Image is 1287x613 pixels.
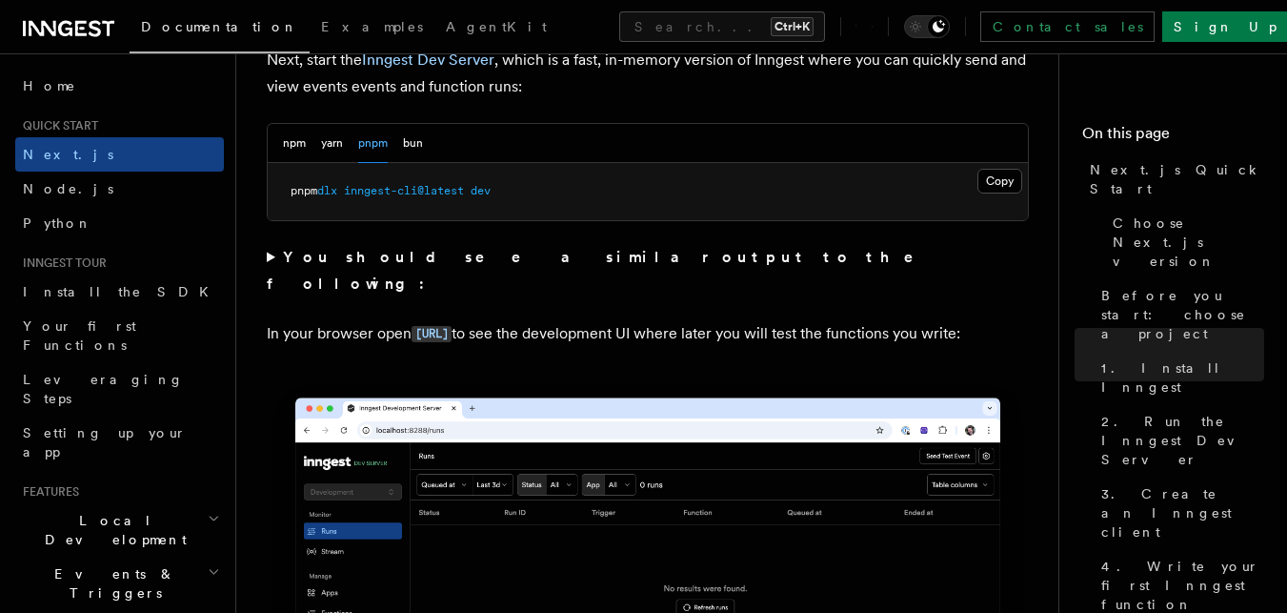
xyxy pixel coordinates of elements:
[310,6,434,51] a: Examples
[1082,122,1264,153] h4: On this page
[1094,278,1264,351] a: Before you start: choose a project
[15,557,224,610] button: Events & Triggers
[15,484,79,500] span: Features
[15,69,224,103] a: Home
[321,124,343,163] button: yarn
[23,318,136,353] span: Your first Functions
[1101,484,1264,541] span: 3. Create an Inngest client
[1094,477,1264,549] a: 3. Create an Inngest client
[267,248,940,293] strong: You should see a similar output to the following:
[619,11,825,42] button: Search...Ctrl+K
[362,51,494,69] a: Inngest Dev Server
[321,19,423,34] span: Examples
[267,47,1029,100] p: Next, start the , which is a fast, in-memory version of Inngest where you can quickly send and vi...
[267,320,1029,348] p: In your browser open to see the development UI where later you will test the functions you write:
[283,124,306,163] button: npm
[1082,153,1264,206] a: Next.js Quick Start
[15,511,208,549] span: Local Development
[23,147,113,162] span: Next.js
[291,184,317,197] span: pnpm
[317,184,337,197] span: dlx
[23,181,113,196] span: Node.js
[434,6,558,51] a: AgentKit
[15,362,224,416] a: Leveraging Steps
[446,19,547,34] span: AgentKit
[23,284,220,299] span: Install the SDK
[412,326,452,342] code: [URL]
[15,275,224,309] a: Install the SDK
[15,255,107,271] span: Inngest tour
[358,124,388,163] button: pnpm
[1113,214,1264,271] span: Choose Next.js version
[23,372,184,406] span: Leveraging Steps
[977,169,1022,194] button: Copy
[1101,286,1264,343] span: Before you start: choose a project
[23,76,76,95] span: Home
[15,564,208,603] span: Events & Triggers
[904,15,950,38] button: Toggle dark mode
[130,6,310,53] a: Documentation
[15,309,224,362] a: Your first Functions
[403,124,423,163] button: bun
[141,19,298,34] span: Documentation
[471,184,491,197] span: dev
[344,184,464,197] span: inngest-cli@latest
[1105,206,1264,278] a: Choose Next.js version
[1101,412,1264,469] span: 2. Run the Inngest Dev Server
[15,503,224,557] button: Local Development
[1094,404,1264,477] a: 2. Run the Inngest Dev Server
[23,425,187,460] span: Setting up your app
[23,215,92,231] span: Python
[15,416,224,469] a: Setting up your app
[980,11,1155,42] a: Contact sales
[15,118,98,133] span: Quick start
[15,137,224,172] a: Next.js
[1090,160,1264,198] span: Next.js Quick Start
[15,206,224,240] a: Python
[412,324,452,342] a: [URL]
[15,172,224,206] a: Node.js
[1101,358,1264,397] span: 1. Install Inngest
[267,244,1029,297] summary: You should see a similar output to the following:
[1094,351,1264,404] a: 1. Install Inngest
[771,17,814,36] kbd: Ctrl+K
